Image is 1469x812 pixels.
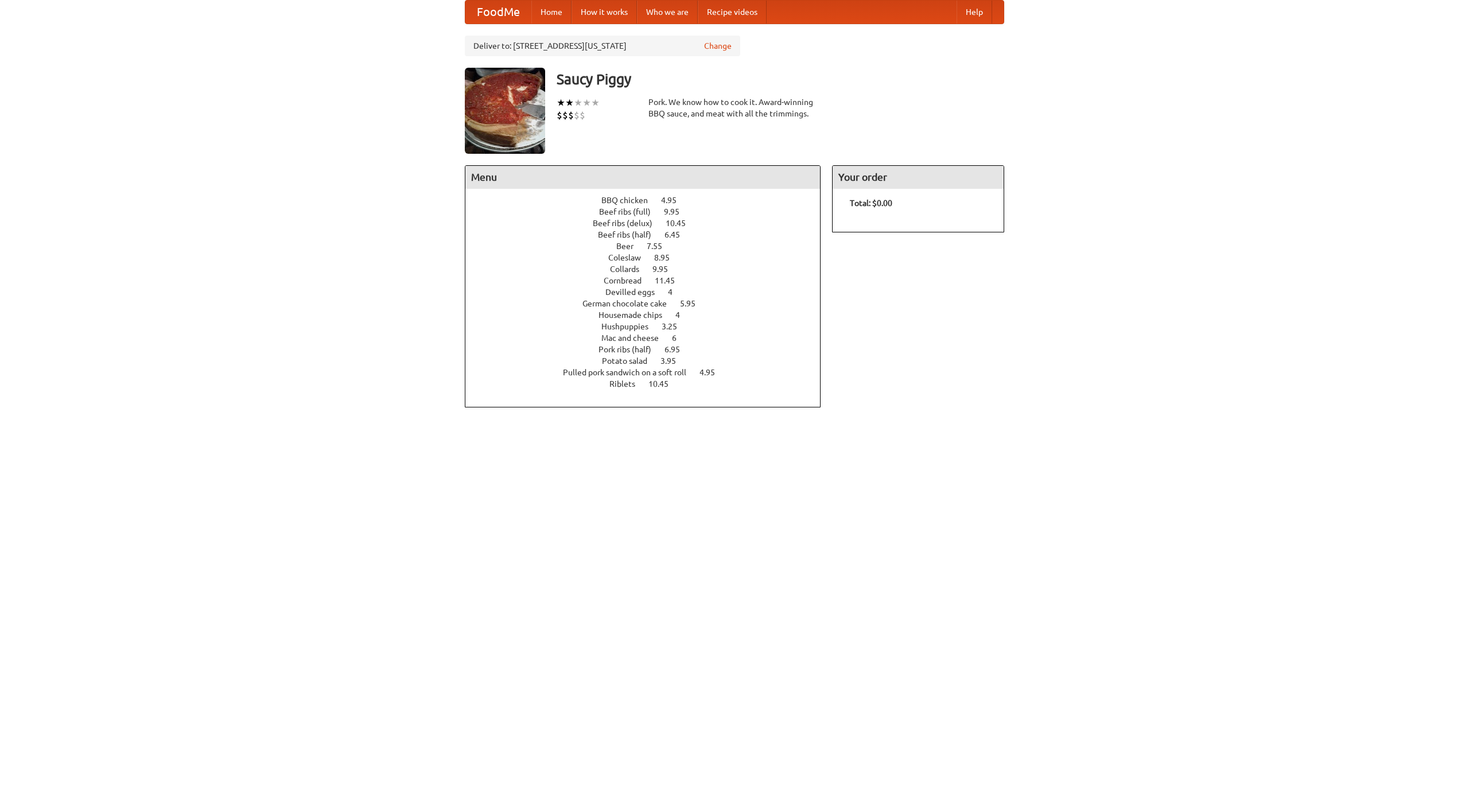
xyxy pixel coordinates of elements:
b: Total: $0.00 [850,199,892,208]
span: Pork ribs (half) [599,345,663,354]
div: Pork. We know how to cook it. Award-winning BBQ sauce, and meat with all the trimmings. [648,96,821,119]
div: Deliver to: [STREET_ADDRESS][US_STATE] [465,36,740,56]
a: FoodMe [465,1,531,24]
span: 4 [675,310,691,320]
span: Coleslaw [608,253,652,262]
li: ★ [574,96,582,109]
li: $ [557,109,562,122]
span: Riblets [609,379,647,388]
li: $ [574,109,580,122]
span: 4.95 [661,196,688,205]
a: Beef ribs (delux) 10.45 [593,219,707,228]
li: $ [580,109,585,122]
a: Pork ribs (half) 6.95 [599,345,701,354]
a: German chocolate cake 5.95 [582,299,717,308]
li: $ [568,109,574,122]
span: 9.95 [652,265,679,274]
span: 3.25 [662,322,689,331]
a: Hushpuppies 3.25 [601,322,698,331]
span: 7.55 [647,242,674,251]
span: Housemade chips [599,310,674,320]
a: Beer 7.55 [616,242,683,251]
a: Cornbread 11.45 [604,276,696,285]
span: Beef ribs (full) [599,207,662,216]
span: 4.95 [699,368,726,377]
li: ★ [591,96,600,109]
a: Mac and cheese 6 [601,333,698,343]
span: Cornbread [604,276,653,285]
a: Devilled eggs 4 [605,287,694,297]
a: Collards 9.95 [610,265,689,274]
span: 6.45 [664,230,691,239]
span: 5.95 [680,299,707,308]
span: Pulled pork sandwich on a soft roll [563,368,698,377]
a: Beef ribs (full) 9.95 [599,207,701,216]
a: Recipe videos [698,1,767,24]
span: Beer [616,242,645,251]
span: Collards [610,265,651,274]
a: How it works [572,1,637,24]
a: Coleslaw 8.95 [608,253,691,262]
span: BBQ chicken [601,196,659,205]
span: Beef ribs (half) [598,230,663,239]
a: Housemade chips 4 [599,310,701,320]
span: 8.95 [654,253,681,262]
span: 10.45 [666,219,697,228]
h4: Menu [465,166,820,189]
span: Mac and cheese [601,333,670,343]
span: Beef ribs (delux) [593,219,664,228]
span: 10.45 [648,379,680,388]
li: ★ [582,96,591,109]
span: 4 [668,287,684,297]
img: angular.jpg [465,68,545,154]
a: Riblets 10.45 [609,379,690,388]
a: Who we are [637,1,698,24]
a: Home [531,1,572,24]
a: Potato salad 3.95 [602,356,697,366]
a: Pulled pork sandwich on a soft roll 4.95 [563,368,736,377]
a: Change [704,40,732,52]
span: 11.45 [655,276,686,285]
span: 3.95 [660,356,687,366]
h3: Saucy Piggy [557,68,1004,91]
a: Help [957,1,992,24]
span: Potato salad [602,356,659,366]
a: BBQ chicken 4.95 [601,196,698,205]
h4: Your order [833,166,1004,189]
span: 9.95 [664,207,691,216]
span: 6.95 [664,345,691,354]
li: $ [562,109,568,122]
span: 6 [672,333,688,343]
a: Beef ribs (half) 6.45 [598,230,701,239]
span: German chocolate cake [582,299,678,308]
span: Hushpuppies [601,322,660,331]
span: Devilled eggs [605,287,666,297]
li: ★ [565,96,574,109]
li: ★ [557,96,565,109]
